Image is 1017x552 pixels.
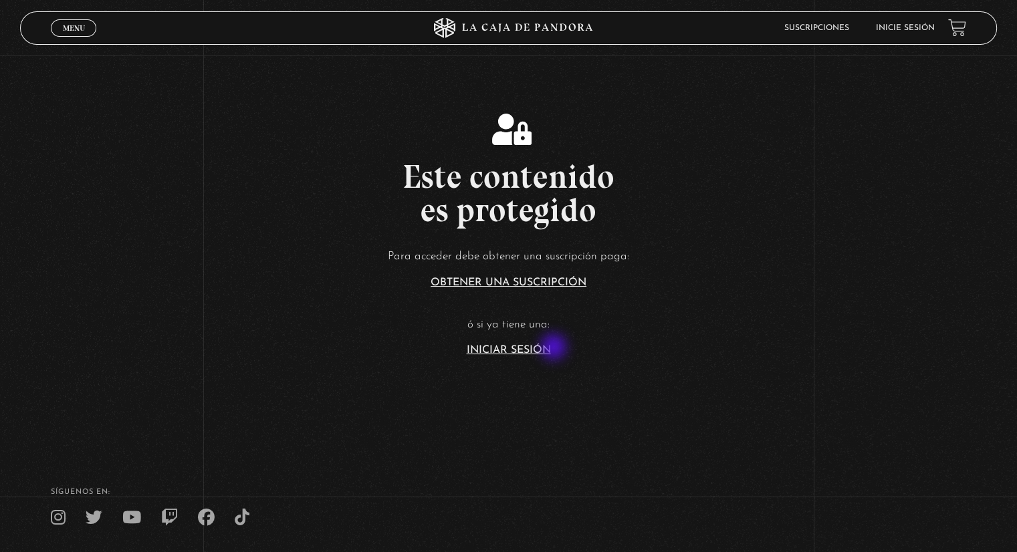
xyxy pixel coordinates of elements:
a: Suscripciones [784,24,849,32]
span: Cerrar [58,35,90,44]
a: Inicie sesión [876,24,935,32]
a: Obtener una suscripción [431,277,586,288]
a: Iniciar Sesión [467,345,551,356]
span: Menu [63,24,85,32]
h4: SÍguenos en: [51,489,966,496]
a: View your shopping cart [948,19,966,37]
